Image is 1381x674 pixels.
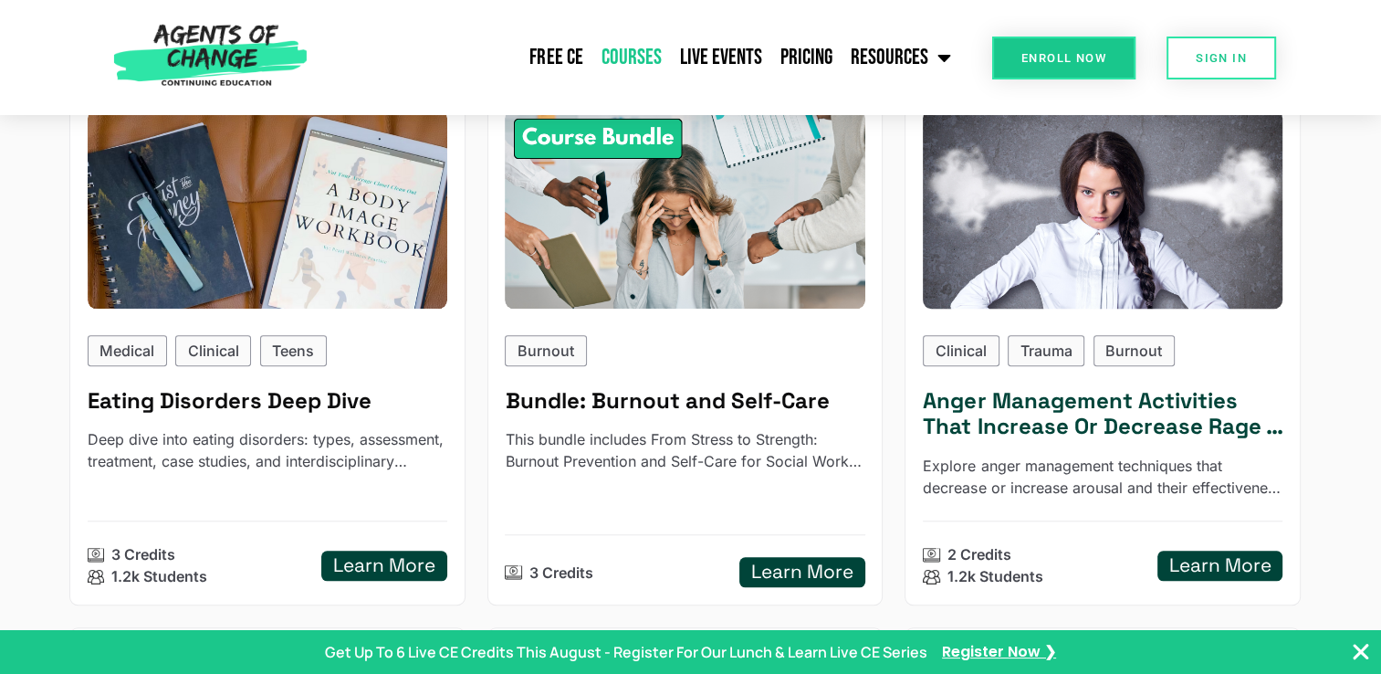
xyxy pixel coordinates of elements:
[1167,37,1276,79] a: SIGN IN
[923,110,1282,309] div: Anger Management Activities That Increase Or Decrease Rage (2 General CE Credit) - Reading Based
[942,642,1056,662] a: Register Now ❯
[518,340,574,362] p: Burnout
[923,388,1282,441] h5: Anger Management Activities That Increase Or Decrease Rage - Reading Based
[751,561,853,584] h5: Learn More
[770,35,841,80] a: Pricing
[88,428,447,472] p: Deep dive into eating disorders: types, assessment, treatment, case studies, and interdisciplinar...
[591,35,670,80] a: Courses
[325,641,927,663] p: Get Up To 6 Live CE Credits This August - Register For Our Lunch & Learn Live CE Series
[936,340,987,362] p: Clinical
[992,37,1135,79] a: Enroll Now
[1196,52,1247,64] span: SIGN IN
[520,35,591,80] a: Free CE
[1350,641,1372,663] button: Close Banner
[1169,554,1271,577] h5: Learn More
[69,91,466,606] a: Eating Disorders Deep Dive (3 General CE Credit)MedicalClinicalTeens Eating Disorders Deep DiveDe...
[333,554,435,577] h5: Learn More
[1105,340,1162,362] p: Burnout
[188,340,239,362] p: Clinical
[505,110,864,309] img: Burnout and Self-Care - 3 Credit CE Bundle
[841,35,959,80] a: Resources
[88,110,447,309] img: Eating Disorders Deep Dive (3 General CE Credit)
[88,388,447,415] h5: Eating Disorders Deep Dive
[99,340,154,362] p: Medical
[487,91,884,606] a: Burnout and Self-Care - 3 Credit CE BundleBurnout Bundle: Burnout and Self-CareThis bundle includ...
[111,565,207,587] p: 1.2k Students
[1020,340,1072,362] p: Trauma
[316,35,960,80] nav: Menu
[1021,52,1106,64] span: Enroll Now
[905,100,1302,319] img: Anger Management Activities That Increase Or Decrease Rage (2 General CE Credit) - Reading Based
[111,543,175,565] p: 3 Credits
[505,428,864,472] p: This bundle includes From Stress to Strength: Burnout Prevention and Self-Care for Social Work We...
[529,562,593,584] p: 3 Credits
[505,388,864,415] h5: Bundle: Burnout and Self-Care
[947,543,1011,565] p: 2 Credits
[947,565,1043,587] p: 1.2k Students
[923,455,1282,499] p: Explore anger management techniques that decrease or increase arousal and their effectiveness in ...
[905,91,1301,606] a: Anger Management Activities That Increase Or Decrease Rage (2 General CE Credit) - Reading BasedC...
[670,35,770,80] a: Live Events
[272,340,314,362] p: Teens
